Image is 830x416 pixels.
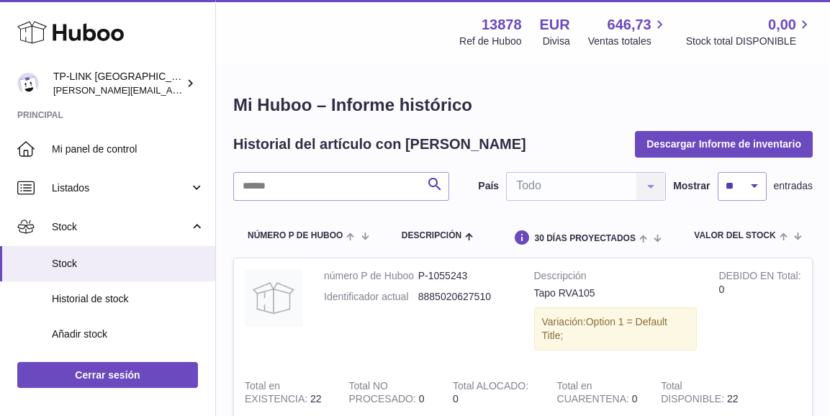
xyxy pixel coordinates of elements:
div: Divisa [543,35,570,48]
span: 0,00 [768,15,796,35]
span: [PERSON_NAME][EMAIL_ADDRESS][DOMAIN_NAME] [53,84,289,96]
span: 0 [632,393,638,404]
span: Option 1 = Default Title; [542,316,667,341]
span: número P de Huboo [248,231,343,240]
span: Historial de stock [52,292,204,306]
dt: Identificador actual [324,290,418,304]
td: 0 [708,258,812,368]
img: product image [245,269,302,327]
strong: 13878 [482,15,522,35]
dd: 8885020627510 [418,290,513,304]
span: Stock [52,257,204,271]
a: 0,00 Stock total DISPONIBLE [686,15,813,48]
label: País [478,179,499,193]
label: Mostrar [673,179,710,193]
strong: Total en CUARENTENA [557,380,632,409]
button: Descargar Informe de inventario [635,131,813,157]
div: Variación: [534,307,698,351]
a: 646,73 Ventas totales [588,15,668,48]
h2: Historial del artículo con [PERSON_NAME] [233,135,526,154]
span: Stock total DISPONIBLE [686,35,813,48]
strong: Total ALOCADO [453,380,528,395]
span: Listados [52,181,189,195]
span: Mi panel de control [52,143,204,156]
span: Descripción [402,231,461,240]
strong: Descripción [534,269,698,286]
span: Valor del stock [694,231,775,240]
span: Añadir stock [52,327,204,341]
span: Stock [52,220,189,234]
div: Tapo RVA105 [534,286,698,300]
strong: Total en EXISTENCIA [245,380,310,409]
img: celia.yan@tp-link.com [17,73,39,94]
strong: DEBIDO EN Total [718,270,800,285]
span: entradas [774,179,813,193]
span: 30 DÍAS PROYECTADOS [534,234,635,243]
dt: número P de Huboo [324,269,418,283]
strong: Total NO PROCESADO [349,380,419,409]
div: TP-LINK [GEOGRAPHIC_DATA], SOCIEDAD LIMITADA [53,70,183,97]
div: Ref de Huboo [459,35,521,48]
strong: EUR [540,15,570,35]
dd: P-1055243 [418,269,513,283]
strong: Total DISPONIBLE [661,380,727,409]
h1: Mi Huboo – Informe histórico [233,94,813,117]
span: Ventas totales [588,35,668,48]
a: Cerrar sesión [17,362,198,388]
span: 646,73 [608,15,651,35]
